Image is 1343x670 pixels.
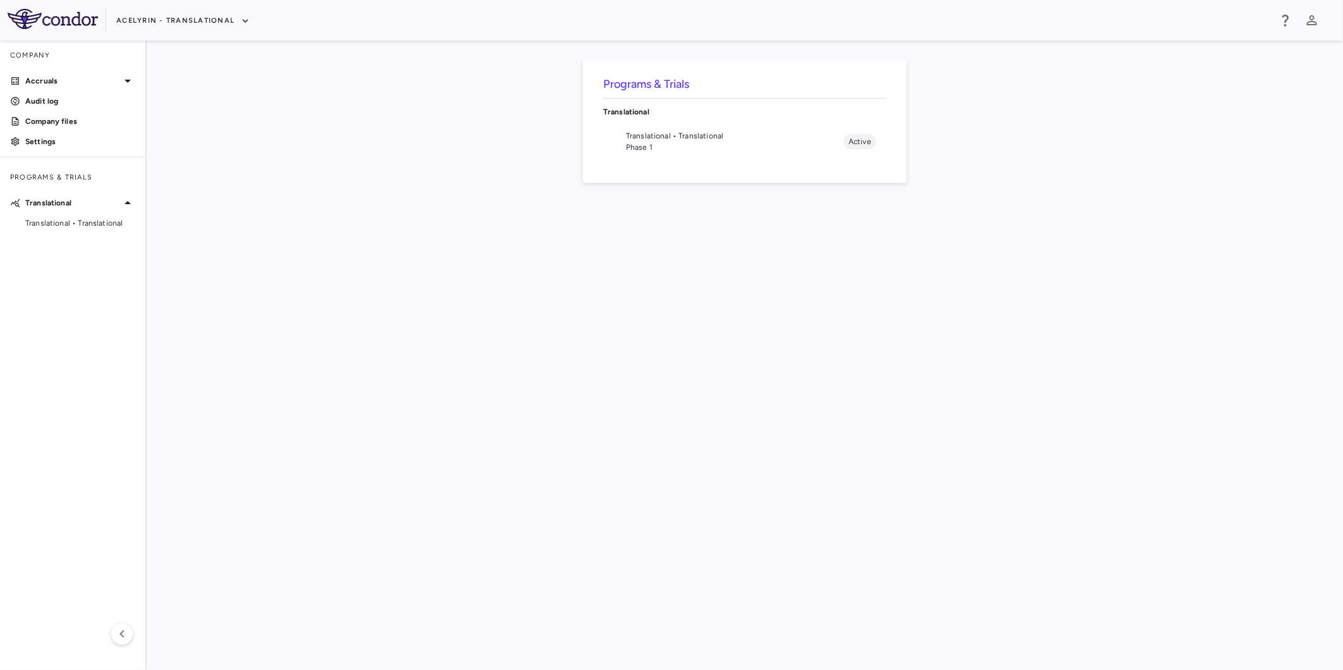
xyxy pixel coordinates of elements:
p: Company files [25,116,135,127]
span: Phase 1 [626,142,843,153]
p: Settings [25,136,135,147]
button: Acelyrin - Translational [116,11,250,31]
img: logo-full-SnFGN8VE.png [8,9,98,29]
h6: Programs & Trials [603,76,886,93]
span: Translational • Translational [25,217,135,229]
div: Translational [603,99,886,125]
li: Translational • TranslationalPhase 1Active [603,125,886,158]
p: Translational [603,106,886,118]
p: Accruals [25,75,120,87]
span: Active [843,136,876,147]
span: Translational • Translational [626,130,843,142]
p: Translational [25,197,120,209]
p: Audit log [25,95,135,107]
